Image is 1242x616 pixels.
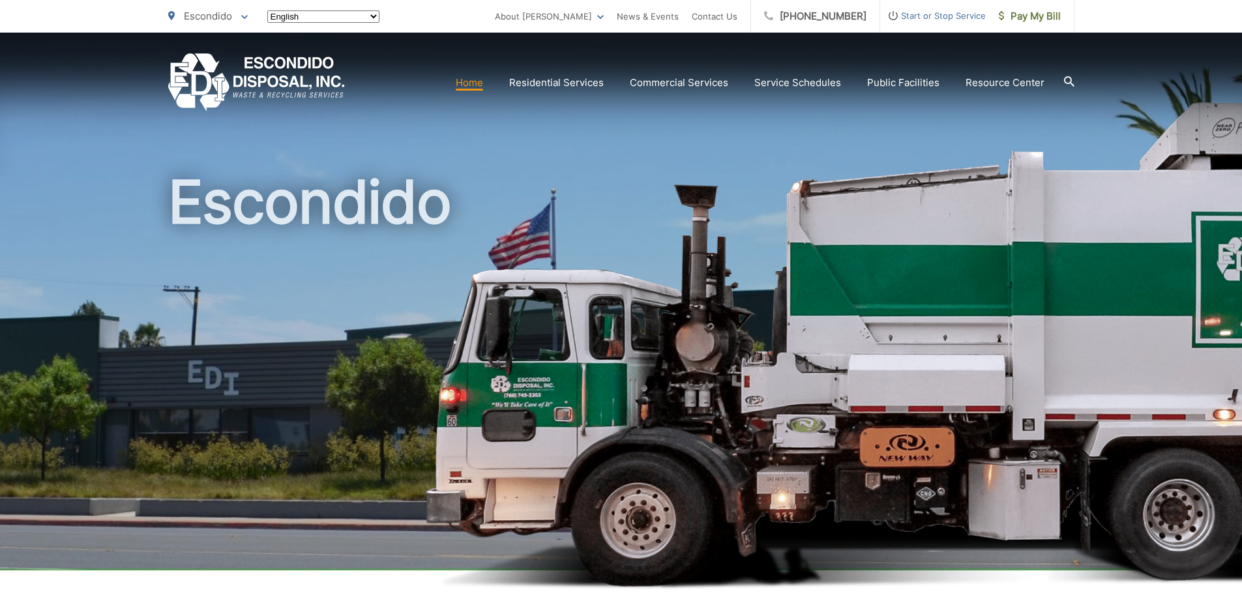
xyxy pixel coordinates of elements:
a: EDCD logo. Return to the homepage. [168,53,345,111]
a: Resource Center [966,75,1044,91]
a: Public Facilities [867,75,939,91]
a: News & Events [617,8,679,24]
a: Contact Us [692,8,737,24]
a: Home [456,75,483,91]
a: Residential Services [509,75,604,91]
a: Commercial Services [630,75,728,91]
h1: Escondido [168,169,1074,582]
select: Select a language [267,10,379,23]
span: Pay My Bill [999,8,1061,24]
span: Escondido [184,10,232,22]
a: About [PERSON_NAME] [495,8,604,24]
a: Service Schedules [754,75,841,91]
